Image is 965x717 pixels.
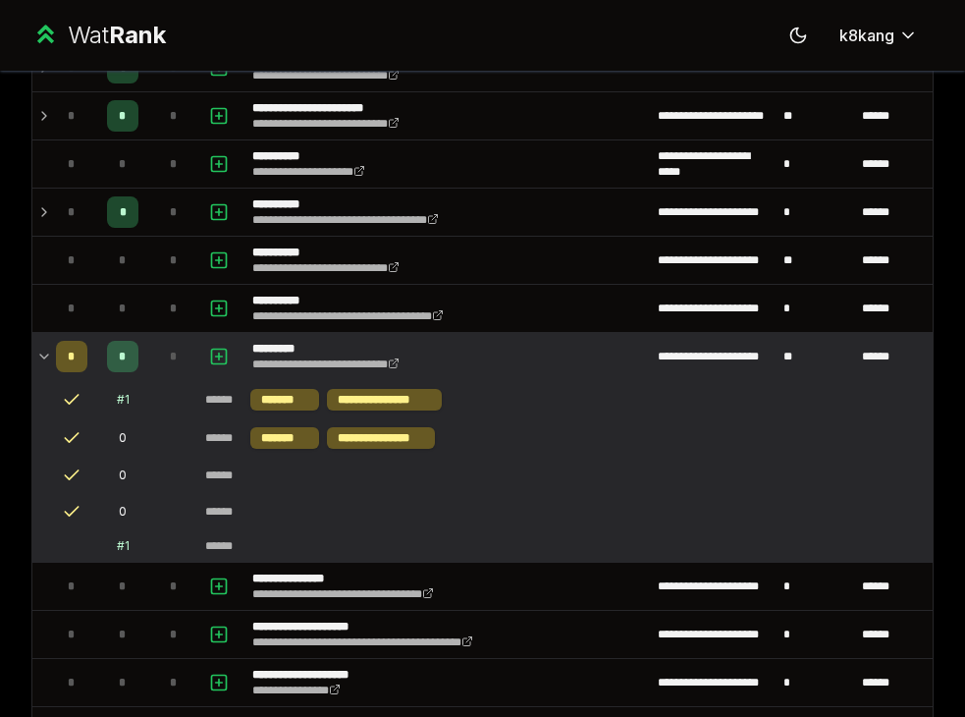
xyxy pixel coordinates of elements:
span: k8kang [839,24,894,47]
td: 0 [95,458,150,493]
span: Rank [109,21,166,49]
div: Wat [68,20,166,51]
td: 0 [95,419,150,457]
div: # 1 [117,392,130,408]
div: # 1 [117,538,130,554]
a: WatRank [31,20,166,51]
button: k8kang [824,18,934,53]
td: 0 [95,494,150,529]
